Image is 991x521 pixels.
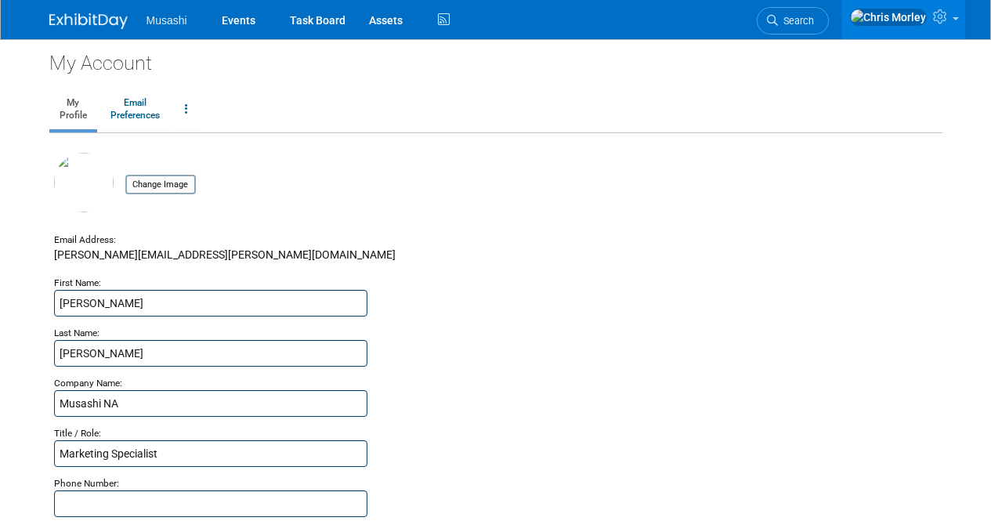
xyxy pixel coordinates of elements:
[757,7,829,34] a: Search
[778,15,814,27] span: Search
[54,478,119,489] small: Phone Number:
[54,327,99,338] small: Last Name:
[49,39,942,77] div: My Account
[54,378,122,389] small: Company Name:
[54,247,938,274] div: [PERSON_NAME][EMAIL_ADDRESS][PERSON_NAME][DOMAIN_NAME]
[100,90,170,129] a: EmailPreferences
[146,14,187,27] span: Musashi
[54,234,116,245] small: Email Address:
[54,428,101,439] small: Title / Role:
[49,13,128,29] img: ExhibitDay
[850,9,927,26] img: Chris Morley
[49,90,97,129] a: MyProfile
[54,277,101,288] small: First Name:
